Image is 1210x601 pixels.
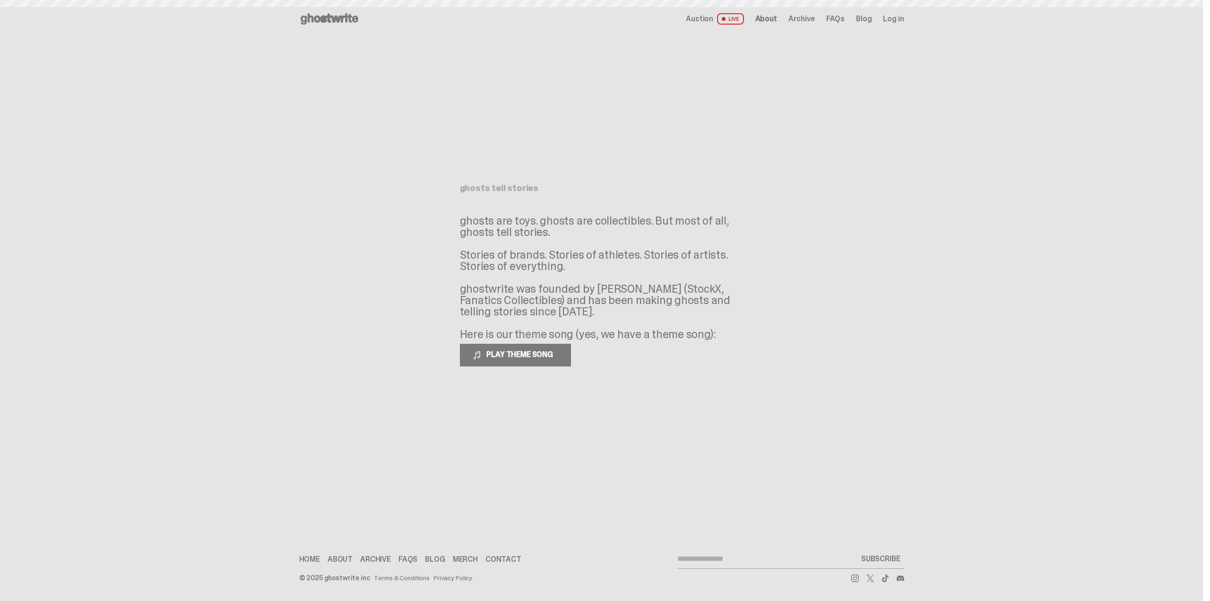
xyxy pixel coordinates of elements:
[425,556,445,563] a: Blog
[686,15,713,23] span: Auction
[460,215,743,340] p: ghosts are toys. ghosts are collectibles. But most of all, ghosts tell stories. Stories of brands...
[398,556,417,563] a: FAQs
[826,15,845,23] a: FAQs
[857,549,904,568] button: SUBSCRIBE
[686,13,743,25] a: Auction LIVE
[299,556,320,563] a: Home
[856,15,872,23] a: Blog
[788,15,815,23] a: Archive
[453,556,478,563] a: Merch
[717,13,744,25] span: LIVE
[883,15,904,23] a: Log in
[460,344,571,366] button: PLAY THEME SONG
[755,15,777,23] a: About
[328,556,353,563] a: About
[433,575,472,581] a: Privacy Policy
[460,184,743,192] h1: ghosts tell stories
[485,556,521,563] a: Contact
[483,349,559,359] span: PLAY THEME SONG
[374,575,430,581] a: Terms & Conditions
[360,556,391,563] a: Archive
[299,575,370,581] div: © 2025 ghostwrite inc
